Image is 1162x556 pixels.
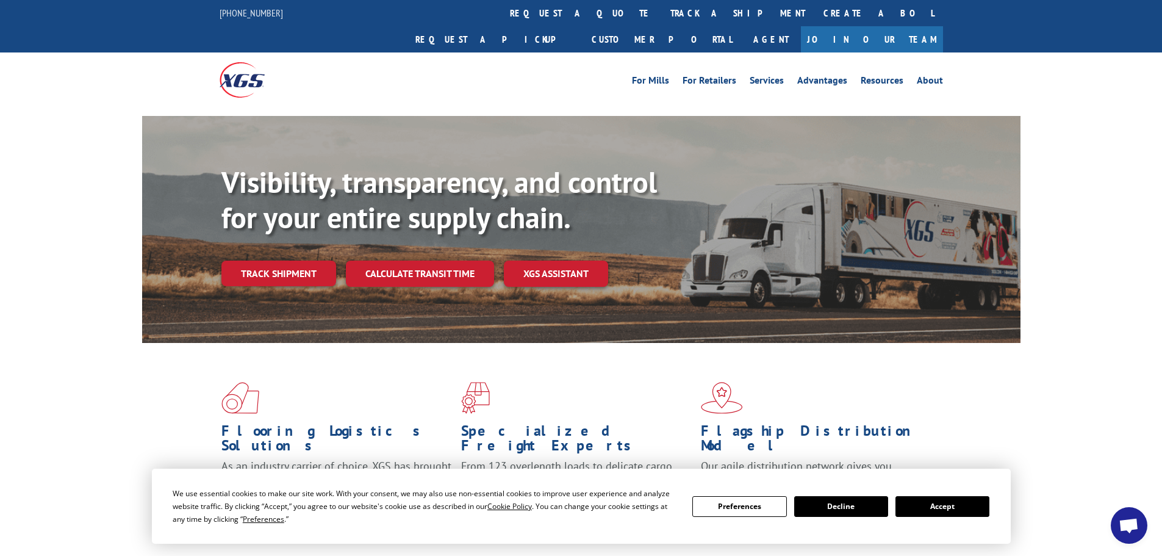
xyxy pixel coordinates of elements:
[487,501,532,511] span: Cookie Policy
[221,163,657,236] b: Visibility, transparency, and control for your entire supply chain.
[683,76,736,89] a: For Retailers
[504,261,608,287] a: XGS ASSISTANT
[221,261,336,286] a: Track shipment
[801,26,943,52] a: Join Our Team
[861,76,903,89] a: Resources
[221,382,259,414] img: xgs-icon-total-supply-chain-intelligence-red
[221,424,452,459] h1: Flooring Logistics Solutions
[220,7,283,19] a: [PHONE_NUMBER]
[152,469,1011,544] div: Cookie Consent Prompt
[1111,507,1147,544] div: Open chat
[895,496,989,517] button: Accept
[741,26,801,52] a: Agent
[461,382,490,414] img: xgs-icon-focused-on-flooring-red
[797,76,847,89] a: Advantages
[173,487,678,525] div: We use essential cookies to make our site work. With your consent, we may also use non-essential ...
[461,424,692,459] h1: Specialized Freight Experts
[632,76,669,89] a: For Mills
[701,424,931,459] h1: Flagship Distribution Model
[583,26,741,52] a: Customer Portal
[406,26,583,52] a: Request a pickup
[461,459,692,513] p: From 123 overlength loads to delicate cargo, our experienced staff knows the best way to move you...
[701,459,925,488] span: Our agile distribution network gives you nationwide inventory management on demand.
[221,459,451,502] span: As an industry carrier of choice, XGS has brought innovation and dedication to flooring logistics...
[917,76,943,89] a: About
[692,496,786,517] button: Preferences
[346,261,494,287] a: Calculate transit time
[794,496,888,517] button: Decline
[750,76,784,89] a: Services
[243,514,284,524] span: Preferences
[701,382,743,414] img: xgs-icon-flagship-distribution-model-red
